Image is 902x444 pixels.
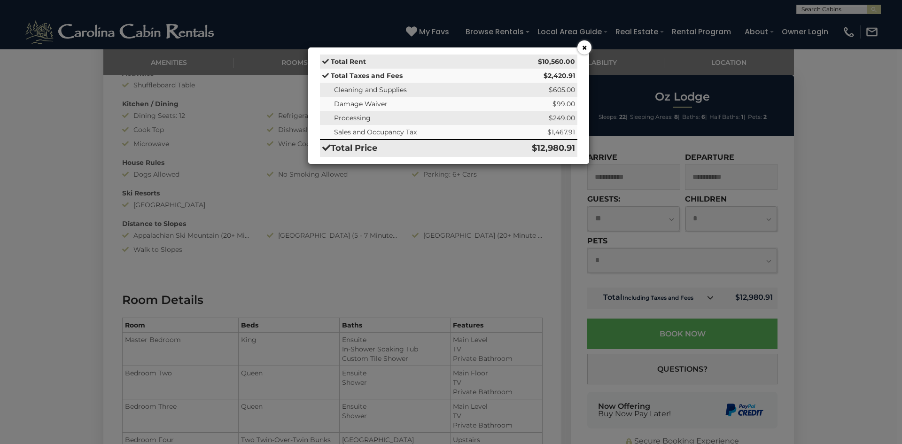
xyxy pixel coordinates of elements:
[334,86,407,94] span: Cleaning and Supplies
[544,71,575,80] strong: $2,420.91
[493,83,577,97] td: $605.00
[577,40,591,55] button: ×
[331,71,403,80] strong: Total Taxes and Fees
[493,111,577,125] td: $249.00
[320,140,493,157] td: Total Price
[331,57,366,66] strong: Total Rent
[493,140,577,157] td: $12,980.91
[334,100,388,108] span: Damage Waiver
[334,114,371,122] span: Processing
[493,97,577,111] td: $99.00
[493,125,577,140] td: $1,467.91
[538,57,575,66] strong: $10,560.00
[334,128,417,136] span: Sales and Occupancy Tax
